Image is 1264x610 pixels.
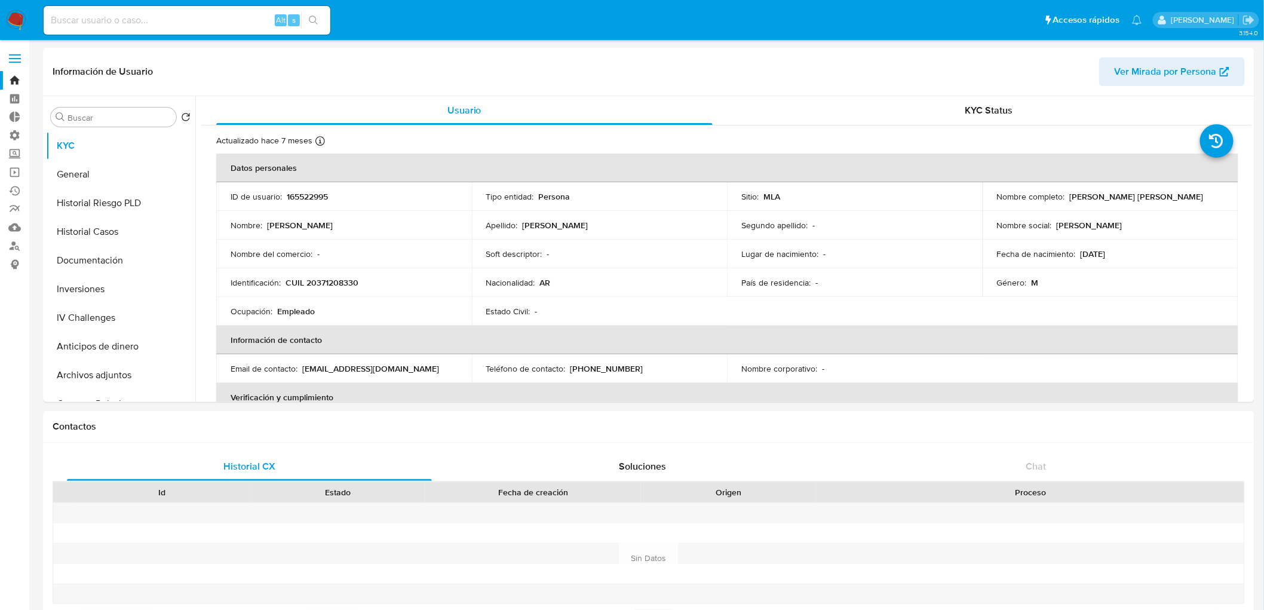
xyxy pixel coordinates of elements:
[1132,15,1142,25] a: Notificaciones
[216,154,1238,182] th: Datos personales
[619,459,667,473] span: Soluciones
[292,14,296,26] span: s
[46,189,195,217] button: Historial Riesgo PLD
[46,361,195,390] button: Archivos adjuntos
[287,191,328,202] p: 165522995
[277,306,315,317] p: Empleado
[216,326,1238,354] th: Información de contacto
[812,220,815,231] p: -
[741,249,818,259] p: Lugar de nacimiento :
[649,486,808,498] div: Origen
[231,191,282,202] p: ID de usuario :
[741,220,808,231] p: Segundo apellido :
[997,220,1052,231] p: Nombre social :
[231,363,297,374] p: Email de contacto :
[539,191,570,202] p: Persona
[535,306,538,317] p: -
[1032,277,1039,288] p: M
[231,277,281,288] p: Identificación :
[486,191,534,202] p: Tipo entidad :
[231,306,272,317] p: Ocupación :
[267,220,333,231] p: [PERSON_NAME]
[82,486,241,498] div: Id
[1053,14,1120,26] span: Accesos rápidos
[997,191,1065,202] p: Nombre completo :
[741,277,811,288] p: País de residencia :
[823,249,826,259] p: -
[486,277,535,288] p: Nacionalidad :
[1171,14,1238,26] p: alan.sanchez@mercadolibre.com
[181,112,191,125] button: Volver al orden por defecto
[46,246,195,275] button: Documentación
[547,249,550,259] p: -
[317,249,320,259] p: -
[46,332,195,361] button: Anticipos de dinero
[763,191,780,202] p: MLA
[286,277,358,288] p: CUIL 20371208330
[1070,191,1204,202] p: [PERSON_NAME] [PERSON_NAME]
[216,383,1238,412] th: Verificación y cumplimiento
[56,112,65,122] button: Buscar
[46,217,195,246] button: Historial Casos
[53,421,1245,433] h1: Contactos
[68,112,171,123] input: Buscar
[997,249,1076,259] p: Fecha de nacimiento :
[741,363,817,374] p: Nombre corporativo :
[1026,459,1047,473] span: Chat
[46,275,195,304] button: Inversiones
[231,249,312,259] p: Nombre del comercio :
[540,277,551,288] p: AR
[223,459,275,473] span: Historial CX
[825,486,1236,498] div: Proceso
[1242,14,1255,26] a: Salir
[822,363,824,374] p: -
[1057,220,1122,231] p: [PERSON_NAME]
[53,66,153,78] h1: Información de Usuario
[258,486,417,498] div: Estado
[486,363,566,374] p: Teléfono de contacto :
[302,363,439,374] p: [EMAIL_ADDRESS][DOMAIN_NAME]
[486,306,530,317] p: Estado Civil :
[486,249,542,259] p: Soft descriptor :
[965,103,1013,117] span: KYC Status
[1099,57,1245,86] button: Ver Mirada por Persona
[570,363,643,374] p: [PHONE_NUMBER]
[741,191,759,202] p: Sitio :
[216,135,312,146] p: Actualizado hace 7 meses
[997,277,1027,288] p: Género :
[46,160,195,189] button: General
[276,14,286,26] span: Alt
[447,103,481,117] span: Usuario
[523,220,588,231] p: [PERSON_NAME]
[815,277,818,288] p: -
[44,13,330,28] input: Buscar usuario o caso...
[301,12,326,29] button: search-icon
[434,486,633,498] div: Fecha de creación
[1081,249,1106,259] p: [DATE]
[46,131,195,160] button: KYC
[231,220,262,231] p: Nombre :
[486,220,518,231] p: Apellido :
[1115,57,1217,86] span: Ver Mirada por Persona
[46,304,195,332] button: IV Challenges
[46,390,195,418] button: Cruces y Relaciones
